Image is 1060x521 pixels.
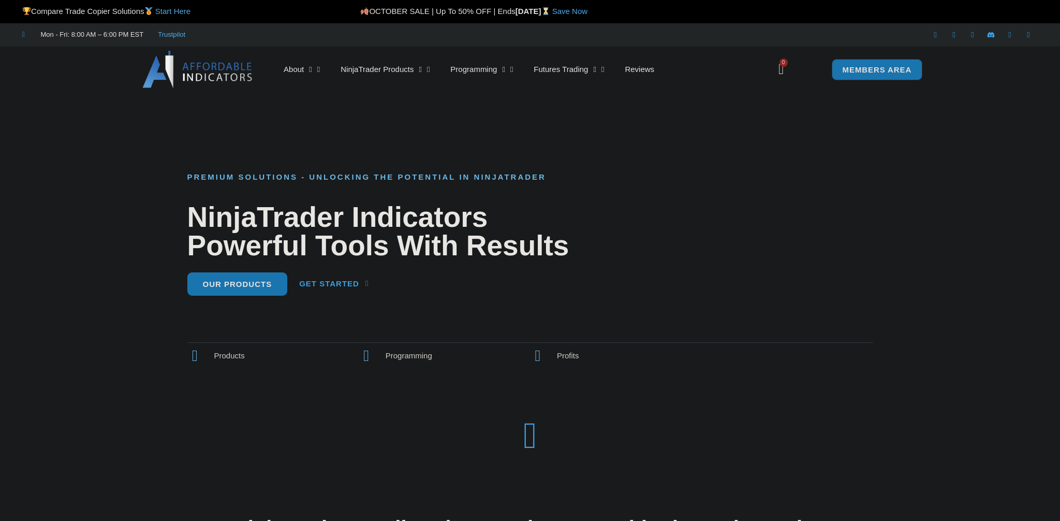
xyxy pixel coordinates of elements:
span: Get Started [299,280,359,287]
span: OCTOBER SALE | Up To 50% OFF | Ends [360,7,515,16]
a: 0 [763,54,799,84]
span: Products [214,351,245,360]
a: Start Here [155,7,190,16]
a: Futures Trading [523,57,614,81]
span: 0 [779,59,788,67]
img: ⌛ [542,7,550,15]
img: LogoAI | Affordable Indicators – NinjaTrader [142,51,254,88]
a: About [273,57,330,81]
img: 🥇 [145,7,153,15]
a: Save Now [552,7,587,16]
a: NinjaTrader Products [330,57,440,81]
span: Profits [557,351,579,360]
img: 🍂 [361,7,369,15]
h6: Premium Solutions - Unlocking the Potential in NinjaTrader [187,172,873,182]
a: MEMBERS AREA [832,59,923,80]
a: Our Products [187,272,288,296]
img: 🏆 [23,7,31,15]
a: Reviews [614,57,665,81]
nav: Menu [273,57,762,81]
span: Compare Trade Copier Solutions [22,7,190,16]
a: Get Started [299,272,369,296]
span: Our Products [203,280,272,288]
strong: [DATE] [516,7,552,16]
a: Trustpilot [158,28,185,41]
h1: NinjaTrader Indicators Powerful Tools With Results [187,203,873,260]
span: MEMBERS AREA [843,66,912,74]
span: Mon - Fri: 8:00 AM – 6:00 PM EST [38,28,144,41]
a: Programming [440,57,523,81]
span: Programming [386,351,432,360]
